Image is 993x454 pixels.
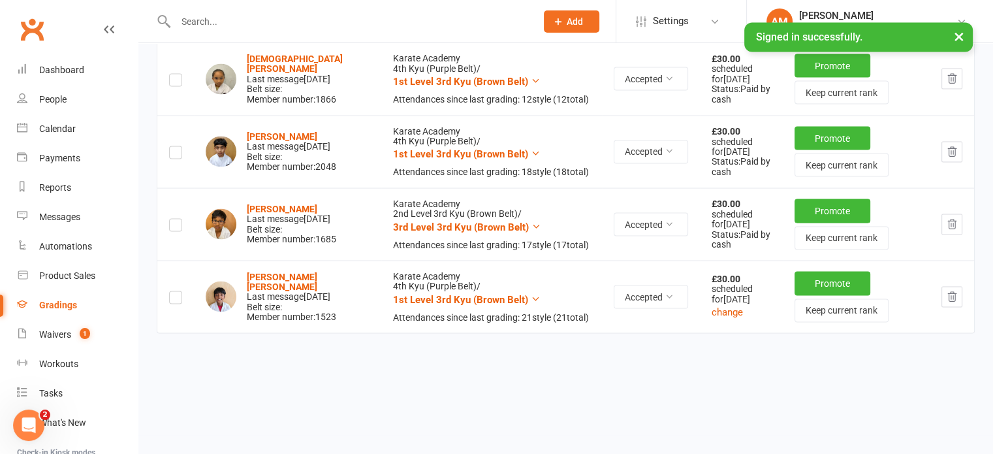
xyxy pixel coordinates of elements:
[712,53,740,63] strong: £30.00
[614,67,688,90] button: Accepted
[206,63,236,94] img: Vaishnavi Ramagiri
[17,291,138,320] a: Gradings
[712,274,771,304] div: scheduled for [DATE]
[795,126,870,150] button: Promote
[712,304,743,319] button: change
[39,241,92,251] div: Automations
[393,73,541,89] button: 1st Level 3rd Kyu (Brown Belt)
[393,221,529,233] span: 3rd Level 3rd Kyu (Brown Belt)
[381,115,602,187] td: Karate Academy 4th Kyu (Purple Belt) /
[17,203,138,232] a: Messages
[17,261,138,291] a: Product Sales
[39,388,63,398] div: Tasks
[712,84,771,104] div: Status: Paid by cash
[17,144,138,173] a: Payments
[381,42,602,114] td: Karate Academy 4th Kyu (Purple Belt) /
[17,408,138,438] a: What's New
[393,312,590,322] div: Attendances since last grading: 21 style ( 21 total)
[247,131,317,141] a: [PERSON_NAME]
[80,328,90,339] span: 1
[17,320,138,349] a: Waivers 1
[247,53,343,73] a: [DEMOGRAPHIC_DATA][PERSON_NAME]
[712,199,771,229] div: scheduled for [DATE]
[795,54,870,77] button: Promote
[393,148,528,159] span: 1st Level 3rd Kyu (Brown Belt)
[247,131,336,172] div: Belt size: Member number: 2048
[17,114,138,144] a: Calendar
[795,80,889,104] button: Keep current rank
[947,22,971,50] button: ×
[247,203,317,214] a: [PERSON_NAME]
[39,417,86,428] div: What's New
[17,56,138,85] a: Dashboard
[756,31,862,43] span: Signed in successfully.
[39,300,77,310] div: Gradings
[712,229,771,250] div: Status: Paid by cash
[39,329,71,340] div: Waivers
[206,208,236,239] img: Viyan Dondiya
[40,410,50,420] span: 2
[712,125,740,136] strong: £30.00
[13,410,44,441] iframe: Intercom live chat
[247,291,370,301] div: Last message [DATE]
[17,232,138,261] a: Automations
[247,204,336,244] div: Belt size: Member number: 1685
[567,16,583,27] span: Add
[795,153,889,176] button: Keep current rank
[712,156,771,176] div: Status: Paid by cash
[247,141,336,151] div: Last message [DATE]
[393,293,528,305] span: 1st Level 3rd Kyu (Brown Belt)
[795,226,889,250] button: Keep current rank
[614,212,688,236] button: Accepted
[39,94,67,105] div: People
[39,182,71,193] div: Reports
[712,126,771,156] div: scheduled for [DATE]
[39,65,84,75] div: Dashboard
[795,271,870,295] button: Promote
[17,85,138,114] a: People
[799,10,956,22] div: [PERSON_NAME]
[247,214,336,223] div: Last message [DATE]
[393,146,541,161] button: 1st Level 3rd Kyu (Brown Belt)
[795,299,889,322] button: Keep current rank
[17,173,138,203] a: Reports
[614,140,688,163] button: Accepted
[247,54,370,104] div: Belt size: Member number: 1866
[614,285,688,308] button: Accepted
[381,187,602,260] td: Karate Academy 2nd Level 3rd Kyu (Brown Belt) /
[544,10,599,33] button: Add
[247,272,370,322] div: Belt size: Member number: 1523
[653,7,689,36] span: Settings
[393,240,590,250] div: Attendances since last grading: 17 style ( 17 total)
[393,219,541,235] button: 3rd Level 3rd Kyu (Brown Belt)
[712,273,740,284] strong: £30.00
[39,123,76,134] div: Calendar
[393,94,590,104] div: Attendances since last grading: 12 style ( 12 total)
[393,75,528,87] span: 1st Level 3rd Kyu (Brown Belt)
[206,136,236,167] img: Virat Rathod
[766,8,793,35] div: AM
[206,281,236,312] img: Wasif Ali Nasir
[247,74,370,84] div: Last message [DATE]
[712,198,740,208] strong: £30.00
[712,54,771,84] div: scheduled for [DATE]
[17,349,138,379] a: Workouts
[39,153,80,163] div: Payments
[16,13,48,46] a: Clubworx
[39,359,78,369] div: Workouts
[39,270,95,281] div: Product Sales
[393,291,541,307] button: 1st Level 3rd Kyu (Brown Belt)
[39,212,80,222] div: Messages
[795,199,870,222] button: Promote
[247,271,317,291] a: [PERSON_NAME] [PERSON_NAME]
[381,260,602,332] td: Karate Academy 4th Kyu (Purple Belt) /
[393,167,590,176] div: Attendances since last grading: 18 style ( 18 total)
[172,12,527,31] input: Search...
[17,379,138,408] a: Tasks
[799,22,956,33] div: Karate Academy [GEOGRAPHIC_DATA]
